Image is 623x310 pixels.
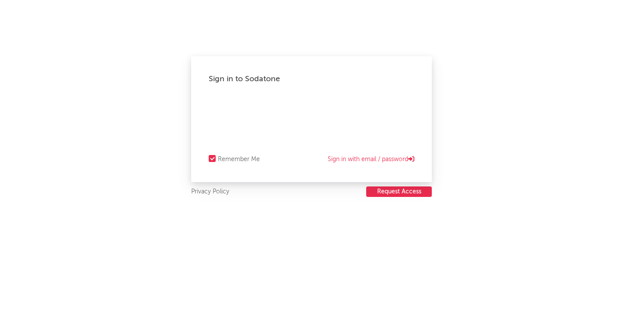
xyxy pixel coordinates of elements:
a: Sign in with email / password [328,154,414,165]
a: Privacy Policy [191,186,229,197]
div: Sign in to Sodatone [209,74,414,84]
div: Remember Me [218,154,260,165]
a: Request Access [366,186,432,197]
button: Request Access [366,186,432,197]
